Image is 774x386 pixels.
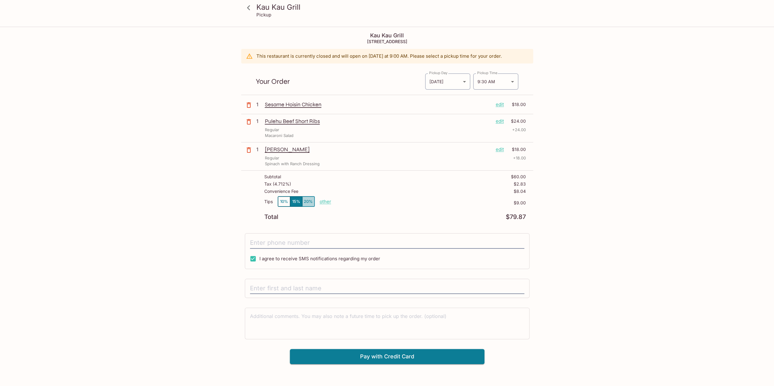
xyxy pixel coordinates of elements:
[256,101,262,108] p: 1
[256,2,528,12] h3: Kau Kau Grill
[265,155,279,161] p: Regular
[514,182,526,186] p: $2.83
[508,101,526,108] p: $18.00
[496,101,504,108] p: edit
[256,146,262,153] p: 1
[265,133,293,138] p: Macaroni Salad
[265,101,491,108] p: Sesame Hoisin Chicken
[264,182,291,186] p: Tax ( 4.712% )
[496,118,504,125] p: edit
[265,146,491,153] p: [PERSON_NAME]
[429,70,447,75] label: Pickup Day
[508,118,526,125] p: $24.00
[512,127,526,133] p: + 24.00
[331,200,526,205] p: $9.00
[241,39,533,44] h5: [STREET_ADDRESS]
[290,196,302,207] button: 15%
[259,256,380,261] span: I agree to receive SMS notifications regarding my order
[256,118,262,125] p: 1
[250,283,524,294] input: Enter first and last name
[506,214,526,220] p: $79.87
[425,73,470,90] div: [DATE]
[473,73,518,90] div: 9:30 AM
[264,174,281,179] p: Subtotal
[265,118,491,125] p: Pulehu Beef Short Ribs
[250,237,524,249] input: Enter phone number
[264,199,273,204] p: Tips
[302,196,314,207] button: 20%
[265,127,279,133] p: Regular
[514,189,526,194] p: $8.04
[508,146,526,153] p: $18.00
[241,32,533,39] h4: Kau Kau Grill
[265,161,320,167] p: Spinach with Ranch Dressing
[290,349,484,364] button: Pay with Credit Card
[256,53,502,59] p: This restaurant is currently closed and will open on [DATE] at 9:00 AM . Please select a pickup t...
[278,196,290,207] button: 10%
[256,12,271,18] p: Pickup
[256,79,425,84] p: Your Order
[264,214,278,220] p: Total
[511,174,526,179] p: $60.00
[320,199,331,204] button: other
[496,146,504,153] p: edit
[264,189,298,194] p: Convenience Fee
[513,155,526,161] p: + 18.00
[477,70,498,75] label: Pickup Time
